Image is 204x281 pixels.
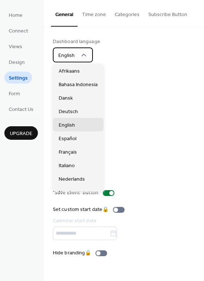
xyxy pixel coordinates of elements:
span: Views [9,43,22,51]
span: Settings [9,74,28,82]
span: Español [59,135,76,143]
span: Form [9,90,20,98]
span: Afrikaans [59,68,80,75]
span: Français [59,149,77,156]
span: Upgrade [10,130,32,138]
span: Nederlands [59,176,85,183]
div: Dashboard language [53,38,100,46]
span: Norsk [59,189,72,197]
button: Upgrade [4,126,38,140]
a: Design [4,56,29,68]
span: Italiano [59,162,75,170]
a: Settings [4,72,32,84]
span: English [58,51,75,61]
span: English [59,122,75,129]
div: "Save Event" button [53,189,98,197]
a: Views [4,40,27,52]
span: Bahasa Indonesia [59,81,98,89]
span: Home [9,12,23,19]
a: Contact Us [4,103,38,115]
span: Connect [9,27,28,35]
span: Dansk [59,95,73,102]
a: Home [4,9,27,21]
a: Form [4,87,24,99]
span: Design [9,59,25,66]
span: Contact Us [9,106,34,113]
a: Connect [4,24,32,36]
span: Deutsch [59,108,78,116]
